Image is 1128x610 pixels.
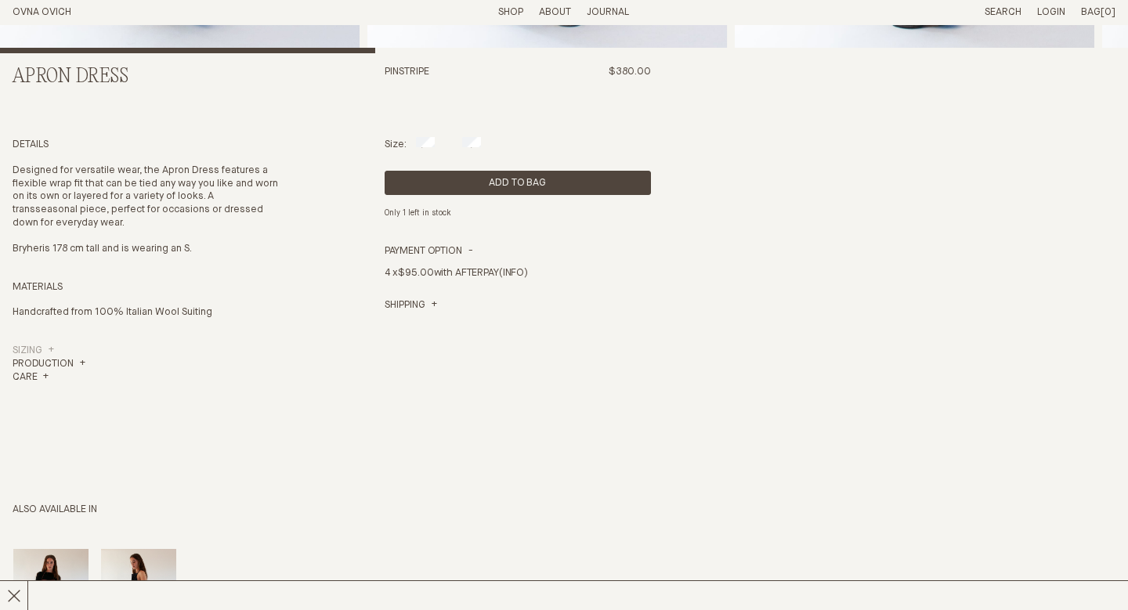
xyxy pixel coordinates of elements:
summary: Payment Option [385,245,473,258]
a: Login [1037,7,1065,17]
a: Shop [498,7,523,17]
p: Size: [385,139,407,152]
summary: About [539,6,571,20]
span: $95.00 [398,268,433,278]
a: Sizing [13,345,54,358]
span: $380.00 [609,67,651,77]
h4: Materials [13,281,279,294]
span: Bag [1081,7,1101,17]
label: M/L [462,139,480,150]
a: Shipping [385,299,437,312]
h3: Also available in [13,504,651,517]
div: 4 x with AFTERPAY [385,258,651,299]
em: Only 1 left in stock [385,209,451,217]
label: S/M [416,139,435,150]
p: Handcrafted from 100% Italian Wool Suiting [13,306,279,319]
button: Add product to cart [385,171,651,195]
a: Home [13,7,71,17]
h2: Apron Dress [13,66,279,88]
span: [0] [1101,7,1115,17]
p: Designed for versatile wear, the Apron Dress features a flexible wrap fit that can be tied any wa... [13,164,279,230]
summary: Care [13,371,49,384]
h4: Details [13,139,279,152]
a: (INFO) [499,268,528,278]
span: is 178 cm tall and is wearing an S. [42,244,192,254]
a: Search [985,7,1021,17]
a: Journal [587,7,629,17]
summary: Production [13,358,85,371]
h3: Pinstripe [385,66,429,126]
span: Bryher [13,244,42,254]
